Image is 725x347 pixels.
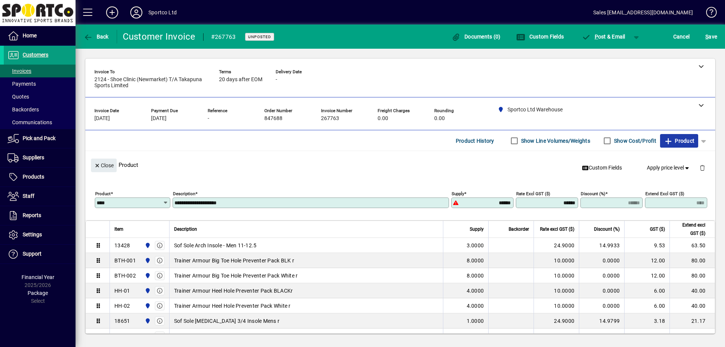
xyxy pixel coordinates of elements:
span: Extend excl GST ($) [674,221,705,238]
div: Sportco Ltd [148,6,177,19]
mat-label: Supply [452,191,464,196]
span: Quotes [8,94,29,100]
span: Payments [8,81,36,87]
span: Pick and Pack [23,135,56,141]
span: Product [664,135,694,147]
button: Custom Fields [579,161,625,175]
span: Invoices [8,68,31,74]
span: Back [83,34,109,40]
span: Sportco Ltd Warehouse [143,241,151,250]
div: BTH-002 [114,272,136,279]
span: 20 days after EOM [219,77,262,83]
td: 9.53 [624,238,669,253]
td: 12.00 [624,253,669,268]
td: 6.00 [624,298,669,313]
button: Cancel [671,30,692,43]
mat-label: Product [95,191,111,196]
span: 8.0000 [467,257,484,264]
span: 2124 - Shoe Clinic (Newmarket) T/A Takapuna Sports Limited [94,77,208,89]
span: Close [94,159,114,172]
span: Staff [23,193,34,199]
a: Support [4,245,76,264]
td: 80.00 [669,253,715,268]
a: Pick and Pack [4,129,76,148]
td: 40.00 [669,283,715,298]
td: 0.0000 [579,298,624,313]
td: 0.0000 [579,253,624,268]
span: Suppliers [23,154,44,160]
div: Product [85,151,715,179]
div: 10.0000 [538,302,574,310]
span: 267763 [321,116,339,122]
span: Description [174,225,197,233]
span: Sportco Ltd Warehouse [143,256,151,265]
span: Backorder [509,225,529,233]
td: 14.9799 [579,313,624,328]
button: Profile [124,6,148,19]
span: Package [28,290,48,296]
td: 14.9933 [579,238,624,253]
a: Communications [4,116,76,129]
span: 847688 [264,116,282,122]
div: 13428 [114,242,130,249]
button: Custom Fields [514,30,566,43]
a: Backorders [4,103,76,116]
div: HH-02 [114,302,130,310]
label: Show Cost/Profit [612,137,656,145]
a: Knowledge Base [700,2,716,26]
span: Apply price level [647,164,691,172]
button: Apply price level [644,161,694,175]
span: - [208,116,209,122]
span: 4.0000 [467,287,484,295]
span: Backorders [8,106,39,113]
td: 15.0000 [579,328,624,344]
span: Home [23,32,37,39]
span: Financial Year [22,274,54,280]
button: Product [660,134,698,148]
div: 24.9000 [538,317,574,325]
mat-label: Description [173,191,195,196]
td: 80.00 [669,268,715,283]
span: [DATE] [94,116,110,122]
a: Payments [4,77,76,90]
span: Custom Fields [582,164,622,172]
span: P [595,34,598,40]
span: 0.00 [434,116,445,122]
span: 3.0000 [467,242,484,249]
div: HH-01 [114,287,130,295]
td: 0.0000 [579,283,624,298]
span: Rate excl GST ($) [540,225,574,233]
button: Documents (0) [450,30,503,43]
span: Sof Sole [MEDICAL_DATA] 3/4 Insole Mens r [174,317,279,325]
span: Trainer Armour Heel Hole Preventer Pack BLACKr [174,287,293,295]
td: 3.18 [624,313,669,328]
span: Communications [8,119,52,125]
span: Documents (0) [452,34,501,40]
span: 2.0000 [467,332,484,340]
a: Staff [4,187,76,206]
td: 6.00 [624,283,669,298]
a: Suppliers [4,148,76,167]
button: Post & Email [578,30,629,43]
span: Item [114,225,123,233]
a: Settings [4,225,76,244]
button: Product History [453,134,497,148]
button: Add [100,6,124,19]
span: GST ($) [650,225,665,233]
td: 0.0000 [579,268,624,283]
span: Sof Sole Arch Insole - Men 11-12.5 [174,242,257,249]
span: Trainer Armour Big Toe Hole Preventer Pack White r [174,272,298,279]
span: Trainer Armour Heel Hole Preventer Pack White r [174,302,291,310]
span: S [705,34,708,40]
app-page-header-button: Close [89,162,119,168]
div: 18874 [114,332,130,340]
span: Discount (%) [594,225,620,233]
div: #267763 [211,31,236,43]
td: 12.00 [624,268,669,283]
span: Sportco Ltd Warehouse [143,332,151,340]
a: Quotes [4,90,76,103]
button: Close [91,159,117,172]
td: 40.00 [669,298,715,313]
span: 8.0000 [467,272,484,279]
span: Trainer Armour Big Toe Hole Preventer Pack BLK r [174,257,294,264]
